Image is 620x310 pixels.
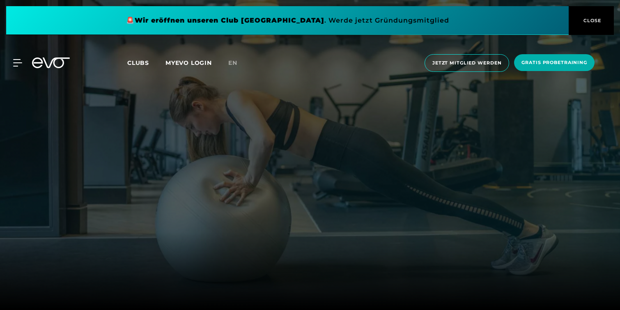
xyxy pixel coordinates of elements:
[228,59,237,67] span: en
[127,59,165,67] a: Clubs
[228,58,247,68] a: en
[512,54,597,72] a: Gratis Probetraining
[521,59,587,66] span: Gratis Probetraining
[432,60,501,67] span: Jetzt Mitglied werden
[127,59,149,67] span: Clubs
[581,17,602,24] span: CLOSE
[422,54,512,72] a: Jetzt Mitglied werden
[165,59,212,67] a: MYEVO LOGIN
[569,6,614,35] button: CLOSE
